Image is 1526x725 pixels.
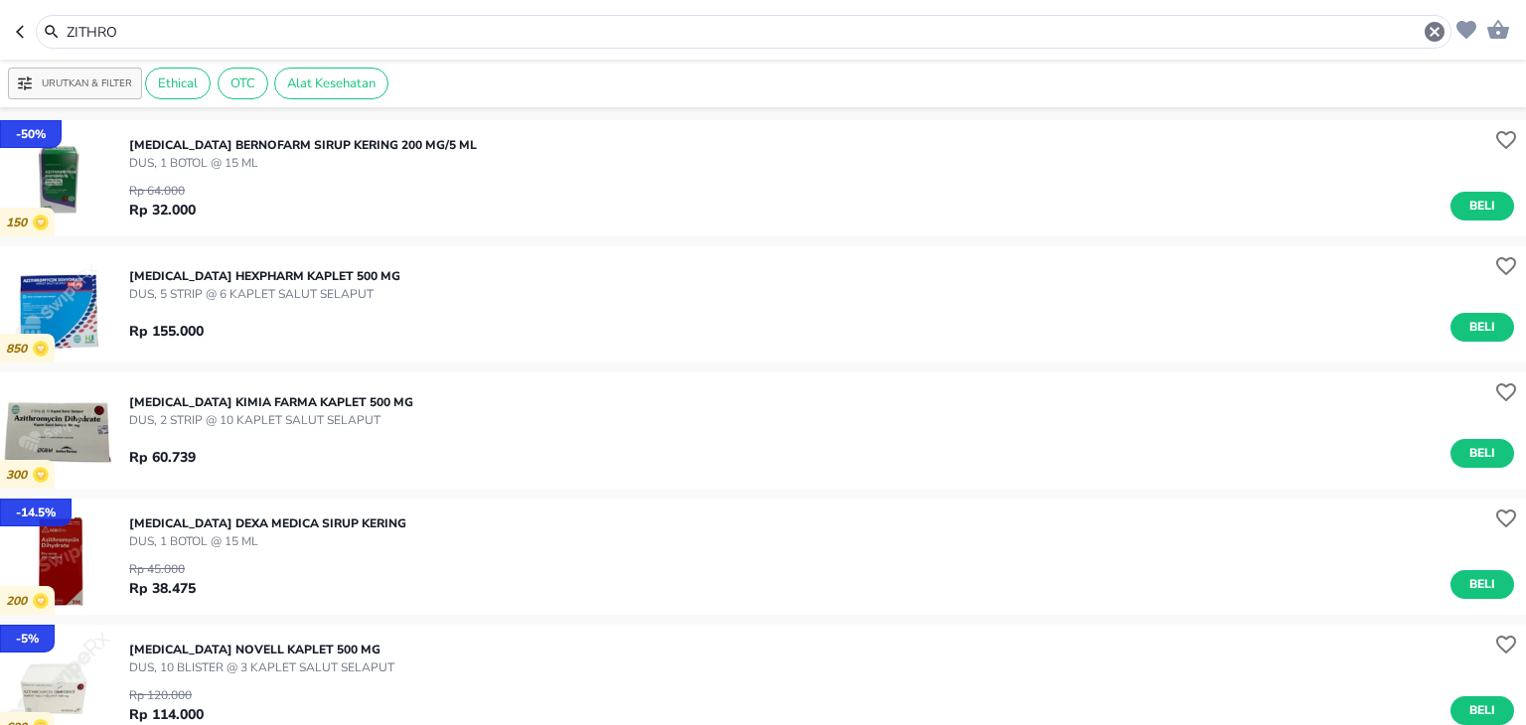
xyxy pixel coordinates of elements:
[1450,570,1514,599] button: Beli
[129,514,406,532] p: [MEDICAL_DATA] Dexa Medica SIRUP KERING
[129,532,406,550] p: DUS, 1 BOTOL @ 15 ML
[1465,196,1499,217] span: Beli
[146,74,210,92] span: Ethical
[129,641,394,658] p: [MEDICAL_DATA] Novell KAPLET 500 MG
[1465,700,1499,721] span: Beli
[218,68,268,99] div: OTC
[129,136,477,154] p: [MEDICAL_DATA] Bernofarm SIRUP KERING 200 MG/5 ML
[1450,192,1514,220] button: Beli
[1465,443,1499,464] span: Beli
[129,200,196,220] p: Rp 32.000
[129,321,204,342] p: Rp 155.000
[129,704,204,725] p: Rp 114.000
[1465,574,1499,595] span: Beli
[129,658,394,676] p: DUS, 10 BLISTER @ 3 KAPLET SALUT SELAPUT
[129,447,196,468] p: Rp 60.739
[129,578,196,599] p: Rp 38.475
[129,154,477,172] p: DUS, 1 BOTOL @ 15 ML
[1465,317,1499,338] span: Beli
[129,285,400,303] p: DUS, 5 STRIP @ 6 KAPLET SALUT SELAPUT
[1450,439,1514,468] button: Beli
[6,468,33,483] p: 300
[16,125,46,143] p: - 50 %
[219,74,267,92] span: OTC
[1450,313,1514,342] button: Beli
[129,560,196,578] p: Rp 45.000
[65,22,1423,43] input: Cari 4000+ produk di sini
[6,216,33,230] p: 150
[8,68,142,99] button: Urutkan & Filter
[1450,696,1514,725] button: Beli
[129,182,196,200] p: Rp 64.000
[16,504,56,521] p: - 14.5 %
[16,630,39,648] p: - 5 %
[42,76,132,91] p: Urutkan & Filter
[6,594,33,609] p: 200
[129,686,204,704] p: Rp 120.000
[274,68,388,99] div: Alat Kesehatan
[6,342,33,357] p: 850
[275,74,387,92] span: Alat Kesehatan
[129,267,400,285] p: [MEDICAL_DATA] Hexpharm KAPLET 500 MG
[129,411,413,429] p: DUS, 2 STRIP @ 10 KAPLET SALUT SELAPUT
[145,68,211,99] div: Ethical
[129,393,413,411] p: [MEDICAL_DATA] Kimia Farma Kaplet 500 MG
